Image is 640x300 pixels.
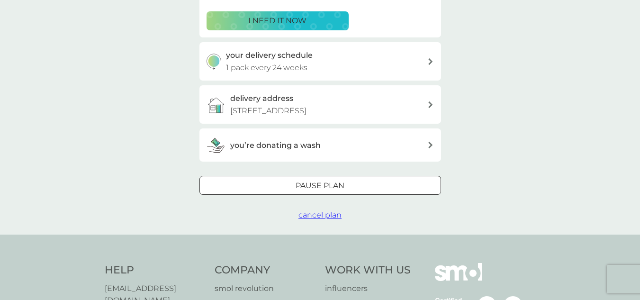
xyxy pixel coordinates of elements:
[199,176,441,195] button: Pause plan
[325,263,411,278] h4: Work With Us
[226,49,313,62] h3: your delivery schedule
[230,92,293,105] h3: delivery address
[248,15,306,27] p: i need it now
[215,263,315,278] h4: Company
[325,282,411,295] a: influencers
[215,282,315,295] a: smol revolution
[199,85,441,124] a: delivery address[STREET_ADDRESS]
[296,180,344,192] p: Pause plan
[207,11,349,30] button: i need it now
[226,62,307,74] p: 1 pack every 24 weeks
[199,128,441,162] button: you’re donating a wash
[230,105,306,117] p: [STREET_ADDRESS]
[105,263,206,278] h4: Help
[298,209,342,221] button: cancel plan
[435,263,482,295] img: smol
[199,42,441,81] button: your delivery schedule1 pack every 24 weeks
[230,139,321,152] h3: you’re donating a wash
[298,210,342,219] span: cancel plan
